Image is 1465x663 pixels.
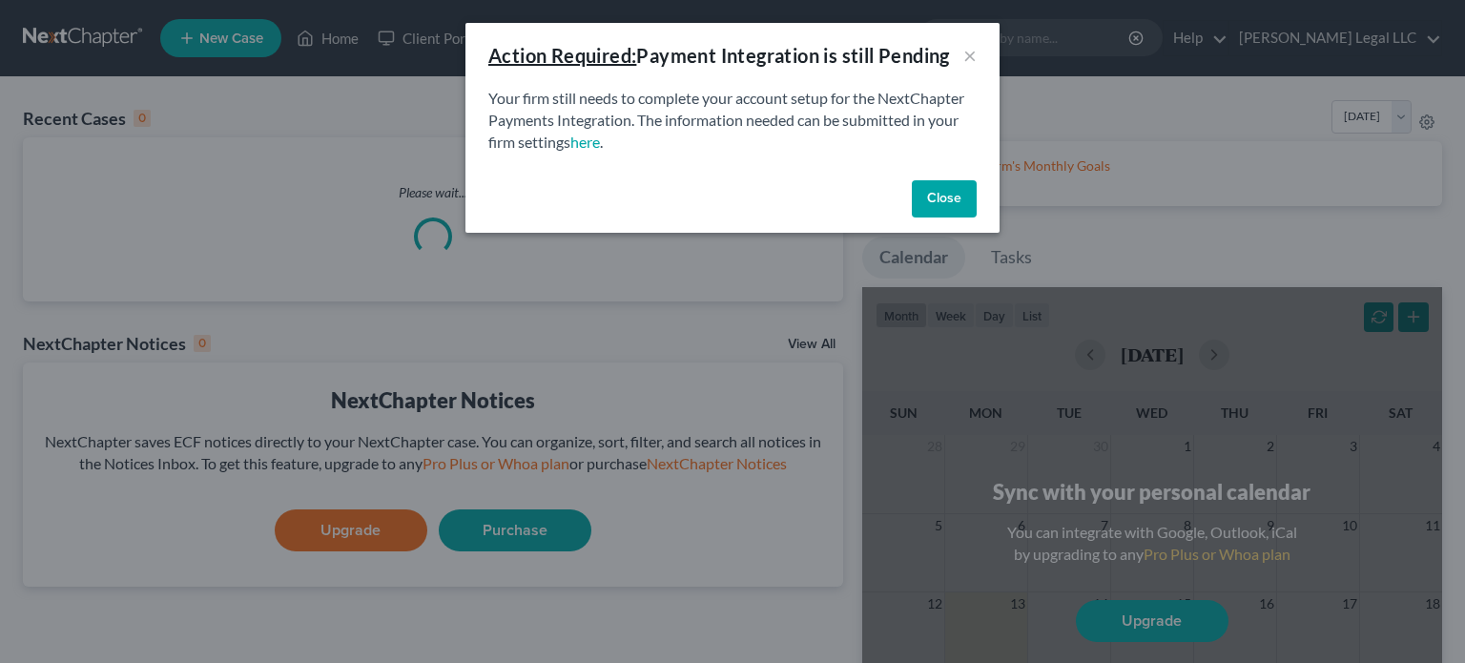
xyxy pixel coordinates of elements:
u: Action Required: [488,44,636,67]
a: here [570,133,600,151]
button: × [963,44,977,67]
button: Close [912,180,977,218]
p: Your firm still needs to complete your account setup for the NextChapter Payments Integration. Th... [488,88,977,154]
div: Payment Integration is still Pending [488,42,950,69]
